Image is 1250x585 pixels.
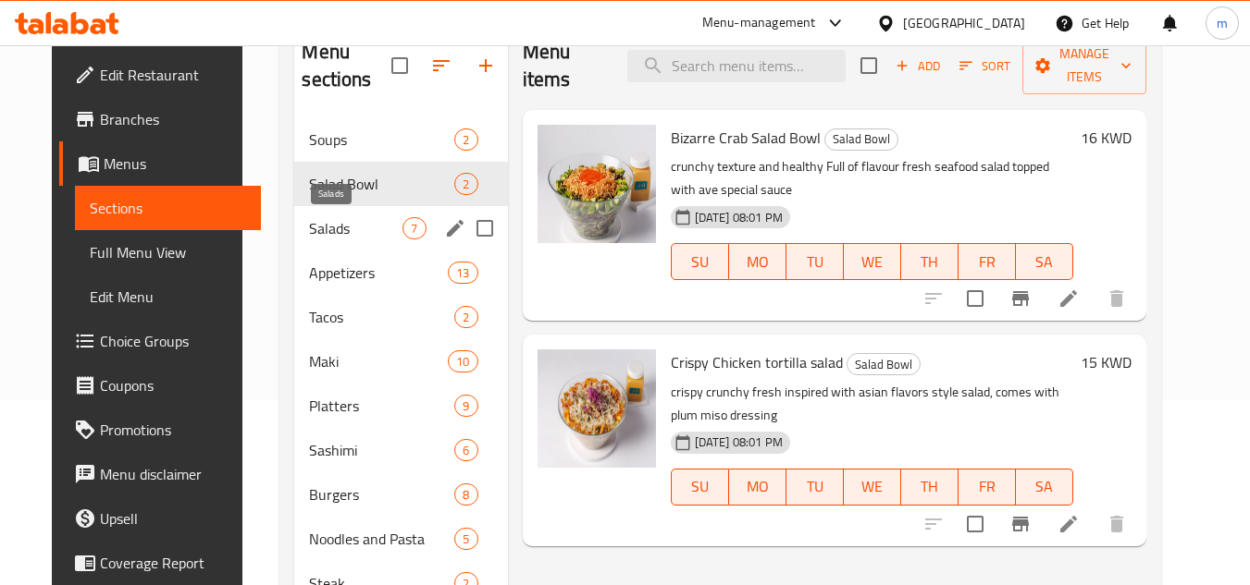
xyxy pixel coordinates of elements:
[90,197,246,219] span: Sections
[966,249,1009,275] span: FR
[309,395,454,417] div: Platters
[671,469,729,506] button: SU
[294,162,507,206] div: Salad Bowl2
[100,330,246,352] span: Choice Groups
[75,274,261,319] a: Edit Menu
[455,442,476,459] span: 6
[851,249,894,275] span: WE
[455,530,476,548] span: 5
[309,128,454,151] div: Soups
[851,473,894,500] span: WE
[309,306,454,328] div: Tacos
[100,64,246,86] span: Edit Restaurant
[100,374,246,396] span: Coupons
[59,496,261,541] a: Upsell
[786,469,844,506] button: TU
[903,13,1025,33] div: [GEOGRAPHIC_DATA]
[309,528,454,550] div: Noodles and Pasta
[956,505,995,543] span: Select to update
[671,348,843,376] span: Crispy Chicken tortilla salad
[702,12,816,34] div: Menu-management
[998,502,1043,546] button: Branch-specific-item
[100,108,246,130] span: Branches
[302,38,390,93] h2: Menu sections
[947,52,1022,80] span: Sort items
[729,243,786,280] button: MO
[1058,513,1080,535] a: Edit menu item
[844,469,901,506] button: WE
[59,97,261,141] a: Branches
[825,128,897,150] span: Salad Bowl
[59,319,261,363] a: Choice Groups
[1037,43,1132,89] span: Manage items
[455,131,476,149] span: 2
[849,46,888,85] span: Select section
[449,264,476,282] span: 13
[998,276,1043,321] button: Branch-specific-item
[455,309,476,326] span: 2
[294,472,507,517] div: Burgers8
[309,173,454,195] span: Salad Bowl
[679,473,722,500] span: SU
[449,353,476,371] span: 10
[100,419,246,441] span: Promotions
[59,53,261,97] a: Edit Restaurant
[1095,502,1139,546] button: delete
[848,354,920,375] span: Salad Bowl
[309,217,402,239] span: Salads
[454,395,477,417] div: items
[294,428,507,472] div: Sashimi6
[454,173,477,195] div: items
[909,249,951,275] span: TH
[679,249,722,275] span: SU
[448,262,477,284] div: items
[454,528,477,550] div: items
[294,339,507,384] div: Maki10
[294,250,507,295] div: Appetizers13
[888,52,947,80] span: Add item
[901,243,959,280] button: TH
[794,473,836,500] span: TU
[402,217,426,239] div: items
[959,243,1016,280] button: FR
[448,350,477,372] div: items
[729,469,786,506] button: MO
[100,552,246,574] span: Coverage Report
[671,381,1073,427] p: crispy crunchy fresh inspired with asian flavors style salad, comes with plum miso dressing
[627,50,846,82] input: search
[59,141,261,186] a: Menus
[403,220,425,238] span: 7
[786,243,844,280] button: TU
[1081,349,1132,375] h6: 15 KWD
[1016,243,1073,280] button: SA
[59,408,261,452] a: Promotions
[687,209,790,226] span: [DATE] 08:01 PM
[454,128,477,151] div: items
[955,52,1015,80] button: Sort
[736,473,779,500] span: MO
[455,397,476,415] span: 9
[455,176,476,193] span: 2
[1016,469,1073,506] button: SA
[888,52,947,80] button: Add
[380,46,419,85] span: Select all sections
[538,125,656,243] img: Bizarre Crab Salad Bowl
[966,473,1009,500] span: FR
[100,507,246,530] span: Upsell
[901,469,959,506] button: TH
[90,286,246,308] span: Edit Menu
[454,483,477,506] div: items
[1081,125,1132,151] h6: 16 KWD
[441,214,469,242] button: edit
[309,439,454,461] span: Sashimi
[1023,249,1066,275] span: SA
[309,483,454,506] span: Burgers
[75,230,261,274] a: Full Menu View
[671,155,1073,201] p: crunchy texture and healthy Full of flavour fresh seafood salad topped with ave special sauce
[309,350,448,372] div: Maki
[909,473,951,500] span: TH
[824,128,898,151] div: Salad Bowl
[104,152,246,175] span: Menus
